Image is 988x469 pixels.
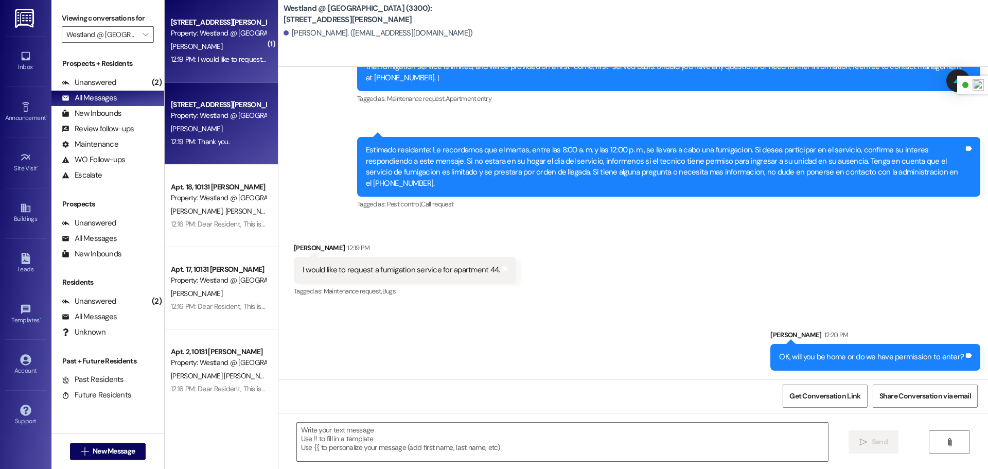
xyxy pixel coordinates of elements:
[303,265,500,275] div: I would like to request a fumigation service for apartment 44.
[171,28,266,39] div: Property: Westland @ [GEOGRAPHIC_DATA] (3300)
[62,296,116,307] div: Unanswered
[37,163,39,170] span: •
[171,275,266,286] div: Property: Westland @ [GEOGRAPHIC_DATA] (3300)
[149,75,164,91] div: (2)
[62,390,131,401] div: Future Residents
[171,371,275,380] span: [PERSON_NAME] [PERSON_NAME]
[284,28,473,39] div: [PERSON_NAME]. ([EMAIL_ADDRESS][DOMAIN_NAME])
[171,17,266,28] div: [STREET_ADDRESS][PERSON_NAME]
[5,351,46,379] a: Account
[171,110,266,121] div: Property: Westland @ [GEOGRAPHIC_DATA] (3300)
[81,447,89,456] i: 
[873,385,978,408] button: Share Conversation via email
[366,145,964,189] div: Estimado residente: Le recordamos que el martes, entre las 8:00 a. m. y las 12:00 p. m., se lleva...
[51,277,164,288] div: Residents
[62,154,125,165] div: WO Follow-ups
[62,233,117,244] div: All Messages
[51,58,164,69] div: Prospects + Residents
[779,352,964,362] div: OK, will you be home or do we have permission to enter?
[171,264,266,275] div: Apt. 17, 10131 [PERSON_NAME]
[294,284,517,299] div: Tagged as:
[62,124,134,134] div: Review follow-ups
[770,329,980,344] div: [PERSON_NAME]
[5,301,46,328] a: Templates •
[324,287,382,296] span: Maintenance request ,
[5,47,46,75] a: Inbox
[143,30,148,39] i: 
[171,182,266,193] div: Apt. 18, 10131 [PERSON_NAME]
[946,438,954,446] i: 
[225,206,276,216] span: [PERSON_NAME]
[51,356,164,367] div: Past + Future Residents
[46,113,47,120] span: •
[822,329,849,340] div: 12:20 PM
[872,437,888,447] span: Send
[51,199,164,210] div: Prospects
[421,200,453,209] span: Call request
[62,10,154,26] label: Viewing conversations for
[93,446,135,457] span: New Message
[849,430,898,454] button: Send
[5,199,46,227] a: Buildings
[62,374,124,385] div: Past Residents
[171,357,266,368] div: Property: Westland @ [GEOGRAPHIC_DATA] (3300)
[171,346,266,357] div: Apt. 2, 10131 [PERSON_NAME]
[70,443,146,460] button: New Message
[149,293,164,309] div: (2)
[171,137,230,146] div: 12:19 PM: Thank you.
[62,93,117,103] div: All Messages
[789,391,860,402] span: Get Conversation Link
[783,385,867,408] button: Get Conversation Link
[171,206,225,216] span: [PERSON_NAME]
[62,218,116,229] div: Unanswered
[5,402,46,429] a: Support
[357,91,980,106] div: Tagged as:
[171,99,266,110] div: [STREET_ADDRESS][PERSON_NAME]
[345,242,369,253] div: 12:19 PM
[171,55,378,64] div: 12:19 PM: I would like to request a fumigation service for apartment 44.
[879,391,971,402] span: Share Conversation via email
[859,438,867,446] i: 
[15,9,36,28] img: ResiDesk Logo
[171,124,222,133] span: [PERSON_NAME]
[62,77,116,88] div: Unanswered
[171,193,266,203] div: Property: Westland @ [GEOGRAPHIC_DATA] (3300)
[62,139,118,150] div: Maintenance
[382,287,396,296] span: Bugs
[62,108,121,119] div: New Inbounds
[66,26,137,43] input: All communities
[171,42,222,51] span: [PERSON_NAME]
[62,249,121,259] div: New Inbounds
[5,149,46,177] a: Site Visit •
[284,3,489,25] b: Westland @ [GEOGRAPHIC_DATA] (3300): [STREET_ADDRESS][PERSON_NAME]
[294,242,517,257] div: [PERSON_NAME]
[357,197,980,212] div: Tagged as:
[62,327,105,338] div: Unknown
[62,170,102,181] div: Escalate
[62,311,117,322] div: All Messages
[40,315,41,322] span: •
[446,94,491,103] span: Apartment entry
[5,250,46,277] a: Leads
[171,289,222,298] span: [PERSON_NAME]
[387,94,446,103] span: Maintenance request ,
[387,200,421,209] span: Pest control ,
